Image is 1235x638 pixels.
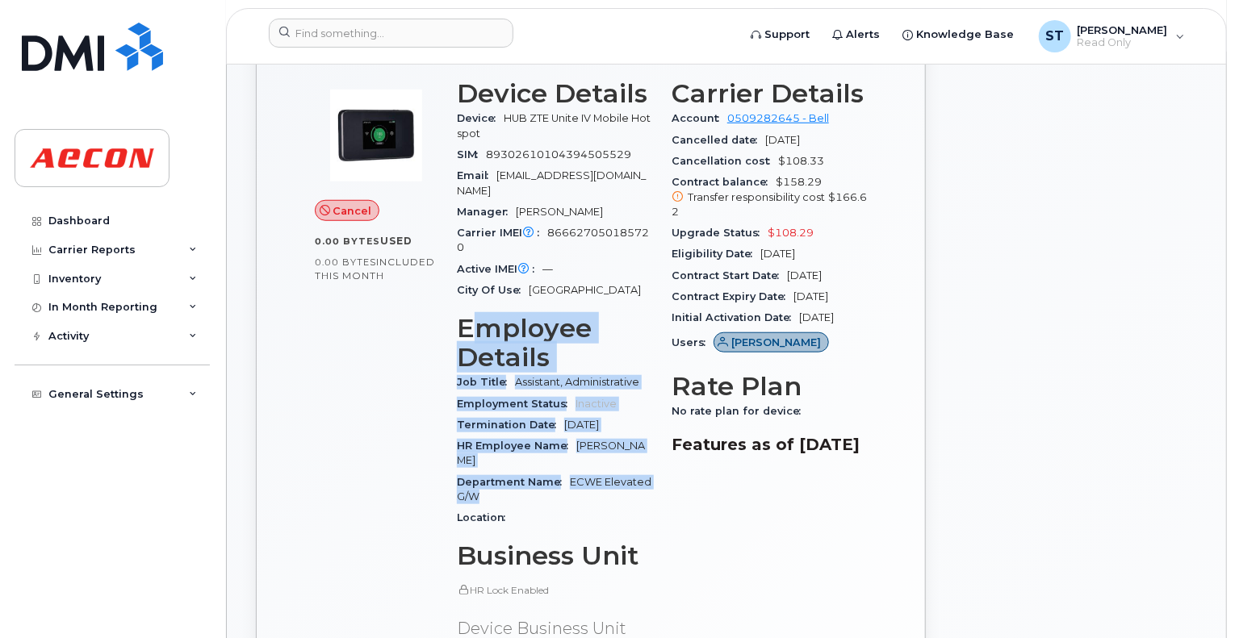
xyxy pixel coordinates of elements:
span: Cancelled date [672,134,765,146]
span: Inactive [576,398,617,410]
span: Contract balance [672,176,776,188]
span: Support [765,27,810,43]
a: 0509282645 - Bell [727,112,829,124]
span: Account [672,112,727,124]
h3: Device Details [457,79,652,108]
span: HR Employee Name [457,440,576,452]
span: $166.62 [672,191,867,218]
span: No rate plan for device [672,405,809,417]
span: included this month [315,256,435,282]
span: Cancel [333,203,372,219]
span: Read Only [1078,36,1168,49]
span: [DATE] [760,248,795,260]
a: [PERSON_NAME] [714,336,829,348]
span: $108.29 [768,227,814,239]
span: 89302610104394505529 [486,148,631,161]
a: Alerts [822,19,892,51]
span: 0.00 Bytes [315,256,376,268]
span: [DATE] [793,290,828,302]
span: Initial Activation Date [672,311,799,323]
span: Assistant, Administrative [515,376,639,388]
h3: Carrier Details [672,79,867,108]
span: [PERSON_NAME] [732,335,822,350]
span: [PERSON_NAME] [1078,23,1168,36]
div: Shaelyn Thomas [1028,20,1196,52]
h3: Features as of [DATE] [672,435,867,454]
span: Users [672,336,714,348]
span: Eligibility Date [672,248,760,260]
a: Support [740,19,822,51]
span: Department Name [457,476,570,488]
span: $108.33 [778,155,824,167]
img: image20231002-3703462-9mpqx.jpeg [328,87,425,184]
span: Upgrade Status [672,227,768,239]
span: — [542,263,553,275]
span: ST [1045,27,1064,46]
h3: Employee Details [457,314,652,372]
span: Employment Status [457,398,576,410]
span: Contract Expiry Date [672,290,793,302]
span: [DATE] [799,311,834,323]
p: HR Lock Enabled [457,583,652,597]
span: Transfer responsibility cost [688,191,825,203]
input: Find something... [269,19,513,48]
span: Job Title [457,376,515,388]
span: [EMAIL_ADDRESS][DOMAIN_NAME] [457,169,646,196]
span: Location [457,511,513,523]
span: [DATE] [787,269,822,281]
span: City Of Use [457,284,529,296]
span: Knowledge Base [917,27,1015,43]
span: Contract Start Date [672,269,787,281]
span: 866627050185720 [457,227,649,253]
span: Alerts [847,27,881,43]
span: ECWE Elevated G/W [457,476,651,502]
span: [DATE] [765,134,800,146]
span: Manager [457,206,516,218]
span: HUB ZTE Unite IV Mobile Hotspot [457,112,651,139]
span: SIM [457,148,486,161]
h3: Business Unit [457,541,652,570]
span: Email [457,169,496,181]
span: 0.00 Bytes [315,236,380,247]
span: [GEOGRAPHIC_DATA] [529,284,641,296]
h3: Rate Plan [672,372,867,401]
a: Knowledge Base [892,19,1026,51]
span: used [380,235,412,247]
span: Termination Date [457,419,564,431]
span: Active IMEI [457,263,542,275]
span: [PERSON_NAME] [516,206,603,218]
span: Cancellation cost [672,155,778,167]
span: Device [457,112,504,124]
span: [DATE] [564,419,599,431]
span: Carrier IMEI [457,227,547,239]
span: $158.29 [672,176,867,219]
